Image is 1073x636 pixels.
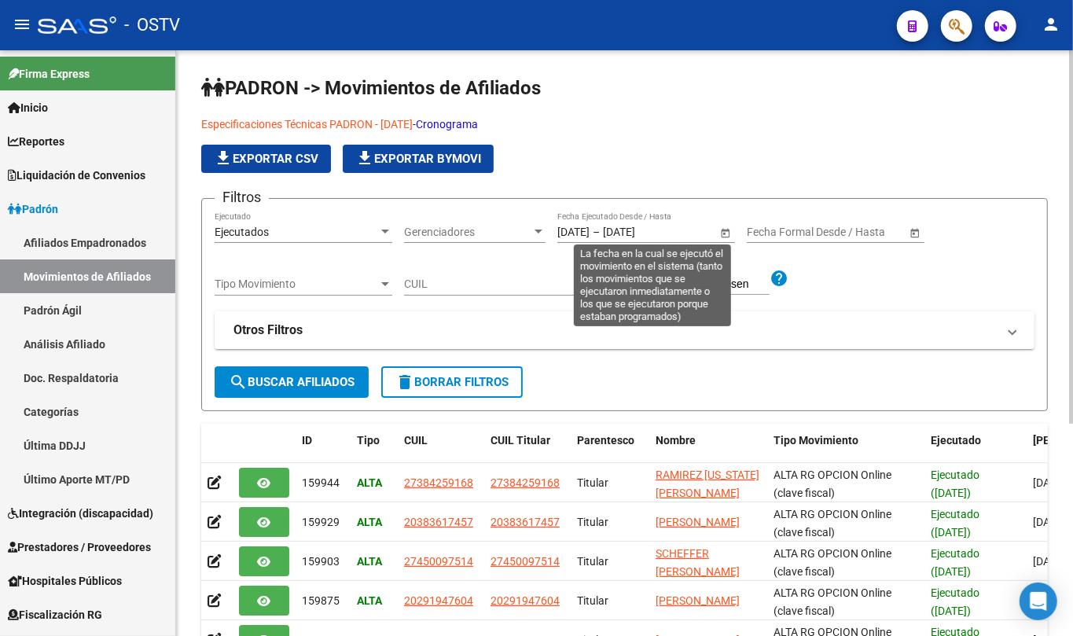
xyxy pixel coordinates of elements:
span: 27384259168 [491,476,560,489]
span: ALTA RG OPCION Online (clave fiscal) [774,469,891,499]
div: Palabras clave [185,93,250,103]
span: Titular [577,555,608,568]
mat-icon: search [229,373,248,392]
a: Cronograma [416,118,478,131]
button: Exportar Bymovi [343,145,494,173]
mat-icon: menu [13,15,31,34]
button: Open calendar [717,224,733,241]
span: 20291947604 [491,594,560,607]
span: Padrón [8,200,58,218]
span: Liquidación de Convenios [8,167,145,184]
span: CUIL Titular [491,434,550,447]
span: Ejecutado ([DATE]) [931,508,979,539]
span: Ejecutado ([DATE]) [931,586,979,617]
span: Titular [577,594,608,607]
span: [DATE] [1033,555,1065,568]
span: – [593,226,600,239]
datatable-header-cell: CUIL Titular [484,424,571,476]
span: 159944 [302,476,340,489]
div: Dominio [83,93,120,103]
datatable-header-cell: ID [296,424,351,476]
span: Hospitales Públicos [8,572,122,590]
span: Ejecutado ([DATE]) [931,547,979,578]
span: 159929 [302,516,340,528]
span: [PERSON_NAME] [656,594,740,607]
span: Exportar CSV [214,152,318,166]
datatable-header-cell: Tipo Movimiento [767,424,924,476]
span: ID [302,434,312,447]
div: Dominio: [DOMAIN_NAME] [41,41,176,53]
span: Nombre [656,434,696,447]
span: Ejecutados [215,226,269,238]
img: website_grey.svg [25,41,38,53]
mat-icon: file_download [355,149,374,167]
span: Titular [577,516,608,528]
span: CUIL [404,434,428,447]
span: Reportes [8,133,64,150]
span: Buscar Afiliados [229,375,355,389]
span: Gerenciadores [404,226,531,239]
mat-icon: delete [395,373,414,392]
mat-icon: help [770,269,788,288]
span: RAMIREZ [US_STATE][PERSON_NAME] [656,469,759,499]
button: Buscar Afiliados [215,366,369,398]
p: - [201,116,782,133]
span: [DATE] [1033,516,1065,528]
span: Integración (discapacidad) [8,505,153,522]
button: Exportar CSV [201,145,331,173]
span: Archivo CSV CUIL [593,278,679,290]
span: ALTA RG OPCION Online (clave fiscal) [774,508,891,539]
datatable-header-cell: Ejecutado [924,424,1027,476]
span: 27450097514 [491,555,560,568]
a: Especificaciones Técnicas PADRON - [DATE] [201,118,413,131]
span: Parentesco [577,434,634,447]
span: Titular [577,476,608,489]
span: 20383617457 [404,516,473,528]
span: 159903 [302,555,340,568]
datatable-header-cell: CUIL [398,424,484,476]
span: Prestadores / Proveedores [8,539,151,556]
div: Open Intercom Messenger [1020,583,1057,620]
input: Fecha inicio [747,226,804,239]
strong: Otros Filtros [233,322,303,339]
datatable-header-cell: Parentesco [571,424,649,476]
span: [DATE] [1033,476,1065,489]
span: 27450097514 [404,555,473,568]
strong: ALTA [357,476,382,489]
span: SCHEFFER [PERSON_NAME] [656,547,740,578]
span: 27384259168 [404,476,473,489]
input: Fecha fin [603,226,680,239]
div: v 4.0.25 [44,25,77,38]
input: Fecha fin [818,226,895,239]
button: Borrar Filtros [381,366,523,398]
span: Borrar Filtros [395,375,509,389]
strong: ALTA [357,594,382,607]
span: 159875 [302,594,340,607]
strong: ALTA [357,516,382,528]
span: Tipo Movimiento [215,278,378,291]
h3: Filtros [215,186,269,208]
span: Fiscalización RG [8,606,102,623]
span: ALTA RG OPCION Online (clave fiscal) [774,547,891,578]
mat-icon: file_download [214,149,233,167]
img: logo_orange.svg [25,25,38,38]
span: - OSTV [124,8,180,42]
strong: ALTA [357,555,382,568]
span: 20291947604 [404,594,473,607]
span: PADRON -> Movimientos de Afiliados [201,77,541,99]
mat-icon: person [1042,15,1060,34]
span: Exportar Bymovi [355,152,481,166]
span: Tipo [357,434,380,447]
img: tab_keywords_by_traffic_grey.svg [167,91,180,104]
span: ALTA RG OPCION Online (clave fiscal) [774,586,891,617]
span: Firma Express [8,65,90,83]
mat-expansion-panel-header: Otros Filtros [215,311,1034,349]
input: Fecha inicio [557,226,590,239]
datatable-header-cell: Tipo [351,424,398,476]
span: 20383617457 [491,516,560,528]
input: Archivo CSV CUIL [679,278,770,292]
span: Tipo Movimiento [774,434,858,447]
span: [PERSON_NAME] [656,516,740,528]
span: Inicio [8,99,48,116]
button: Open calendar [906,224,923,241]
